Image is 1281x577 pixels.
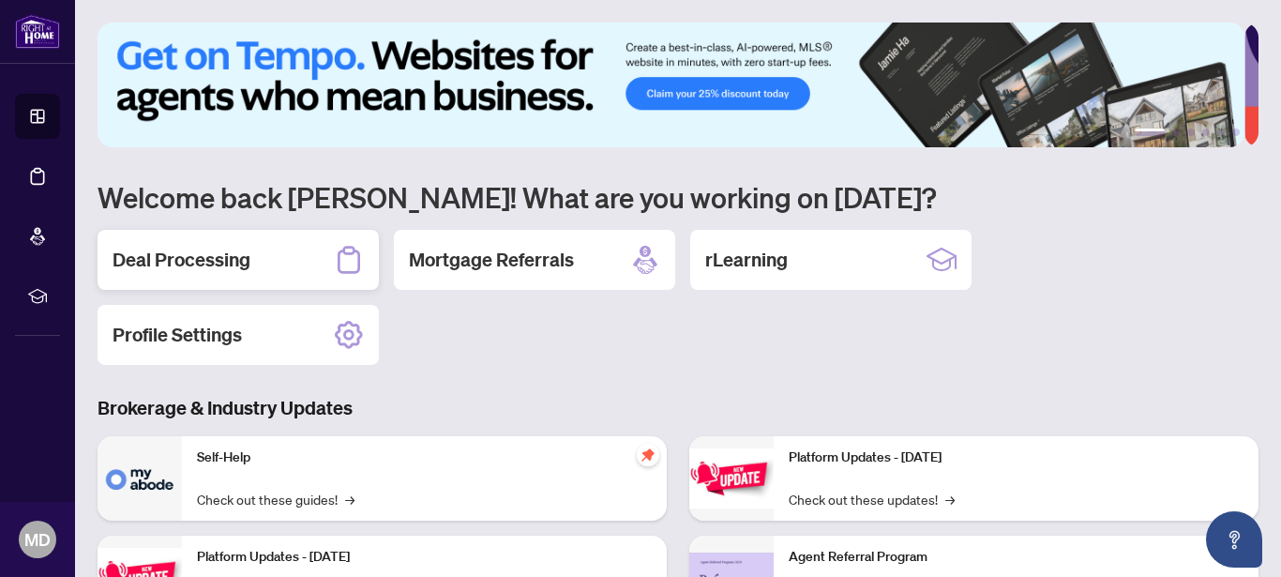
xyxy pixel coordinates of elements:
[1217,129,1225,136] button: 5
[98,395,1258,421] h3: Brokerage & Industry Updates
[789,547,1243,568] p: Agent Referral Program
[705,247,788,273] h2: rLearning
[113,322,242,348] h2: Profile Settings
[1135,129,1165,136] button: 1
[197,489,354,509] a: Check out these guides!→
[1202,129,1210,136] button: 4
[15,14,60,49] img: logo
[1232,129,1240,136] button: 6
[197,547,652,568] p: Platform Updates - [DATE]
[98,436,182,521] img: Self-Help
[945,489,955,509] span: →
[345,489,354,509] span: →
[24,526,51,553] span: MD
[637,444,659,466] span: pushpin
[1172,129,1180,136] button: 2
[113,247,250,273] h2: Deal Processing
[409,247,574,273] h2: Mortgage Referrals
[197,448,652,468] p: Self-Help
[1187,129,1195,136] button: 3
[98,179,1258,215] h1: Welcome back [PERSON_NAME]! What are you working on [DATE]?
[98,23,1244,147] img: Slide 0
[689,448,774,508] img: Platform Updates - June 23, 2025
[789,489,955,509] a: Check out these updates!→
[789,448,1243,468] p: Platform Updates - [DATE]
[1206,511,1262,568] button: Open asap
